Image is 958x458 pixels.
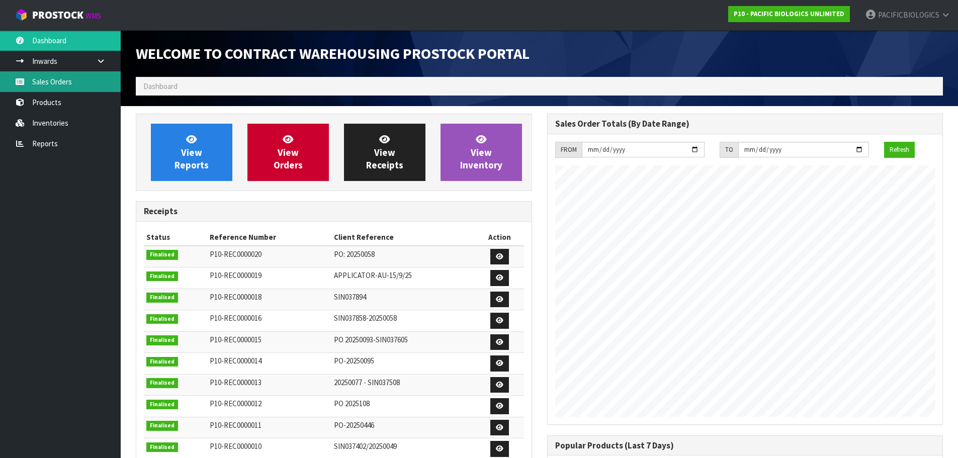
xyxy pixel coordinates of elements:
span: P10-REC0000013 [210,378,262,387]
span: P10-REC0000015 [210,335,262,344]
span: P10-REC0000020 [210,249,262,259]
span: SIN037894 [334,292,366,302]
span: ProStock [32,9,83,22]
span: Dashboard [143,81,178,91]
th: Reference Number [207,229,331,245]
span: View Orders [274,133,303,171]
span: Finalised [146,378,178,388]
h3: Receipts [144,207,524,216]
span: P10-REC0000010 [210,441,262,451]
span: 20250077 - SIN037508 [334,378,400,387]
span: Finalised [146,421,178,431]
span: P10-REC0000019 [210,270,262,280]
span: Finalised [146,357,178,367]
span: P10-REC0000016 [210,313,262,323]
span: PO 2025108 [334,399,370,408]
span: Finalised [146,400,178,410]
span: PO-20250446 [334,420,374,430]
small: WMS [85,11,101,21]
span: Finalised [146,250,178,260]
span: P10-REC0000011 [210,420,262,430]
span: P10-REC0000014 [210,356,262,365]
div: TO [720,142,738,158]
th: Client Reference [331,229,476,245]
span: PO-20250095 [334,356,374,365]
a: ViewOrders [247,124,329,181]
div: FROM [555,142,582,158]
span: P10-REC0000012 [210,399,262,408]
span: APPLICATOR-AU-15/9/25 [334,270,412,280]
span: View Inventory [460,133,502,171]
span: Finalised [146,314,178,324]
span: Finalised [146,442,178,452]
span: Welcome to Contract Warehousing ProStock Portal [136,44,530,63]
span: View Reports [175,133,209,171]
button: Refresh [884,142,915,158]
strong: P10 - PACIFIC BIOLOGICS UNLIMITED [734,10,844,18]
img: cube-alt.png [15,9,28,21]
h3: Sales Order Totals (By Date Range) [555,119,935,129]
span: Finalised [146,293,178,303]
th: Status [144,229,207,245]
h3: Popular Products (Last 7 Days) [555,441,935,450]
a: ViewReports [151,124,232,181]
span: View Receipts [366,133,403,171]
span: PO: 20250058 [334,249,375,259]
th: Action [476,229,524,245]
span: PACIFICBIOLOGICS [878,10,939,20]
span: Finalised [146,271,178,282]
span: PO 20250093-SIN037605 [334,335,408,344]
span: Finalised [146,335,178,345]
a: ViewReceipts [344,124,425,181]
span: P10-REC0000018 [210,292,262,302]
a: ViewInventory [441,124,522,181]
span: SIN037858-20250058 [334,313,397,323]
span: SIN037402/20250049 [334,441,397,451]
